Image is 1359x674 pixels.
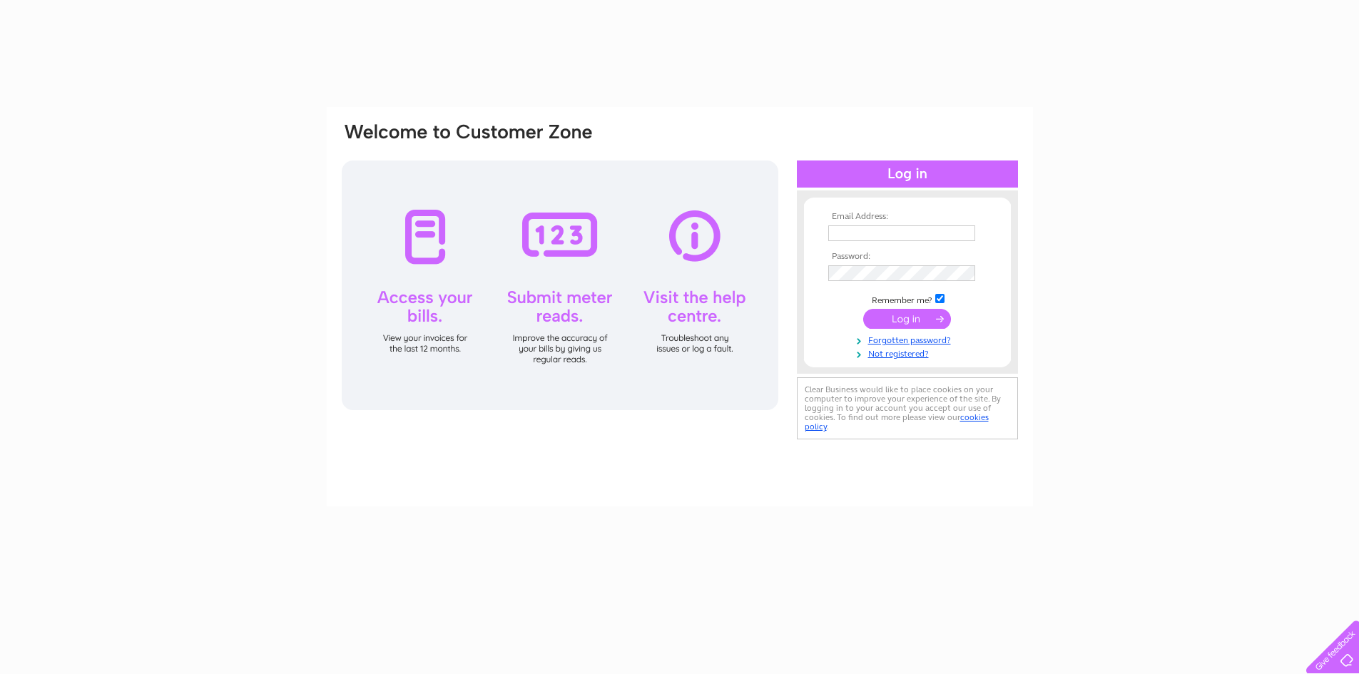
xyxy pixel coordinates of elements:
[825,292,990,306] td: Remember me?
[825,252,990,262] th: Password:
[828,332,990,346] a: Forgotten password?
[805,412,989,432] a: cookies policy
[828,346,990,359] a: Not registered?
[825,212,990,222] th: Email Address:
[863,309,951,329] input: Submit
[797,377,1018,439] div: Clear Business would like to place cookies on your computer to improve your experience of the sit...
